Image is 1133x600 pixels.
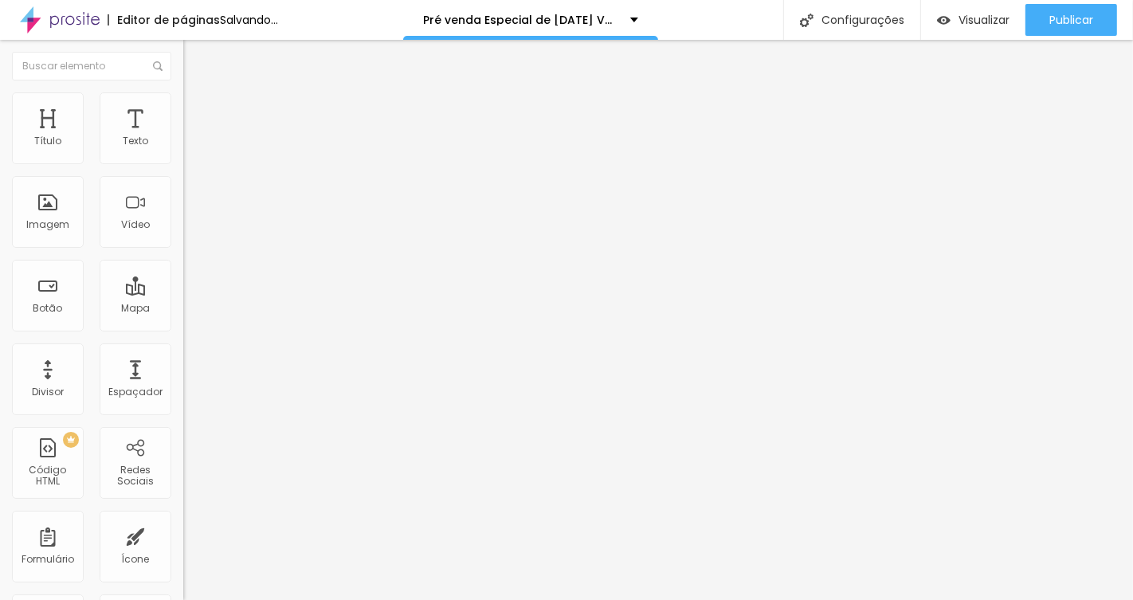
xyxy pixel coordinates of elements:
div: Espaçador [108,386,163,398]
div: Vídeo [121,219,150,230]
button: Visualizar [921,4,1025,36]
iframe: Editor [183,40,1133,600]
div: Salvando... [220,14,278,25]
span: Publicar [1049,14,1093,26]
button: Publicar [1025,4,1117,36]
div: Mapa [121,303,150,314]
div: Texto [123,135,148,147]
div: Formulário [22,554,74,565]
img: Icone [153,61,163,71]
div: Botão [33,303,63,314]
div: Ícone [122,554,150,565]
div: Redes Sociais [104,465,167,488]
p: Pré venda Especial de [DATE] Veridiana Gabriel [423,14,618,25]
div: Editor de páginas [108,14,220,25]
div: Código HTML [16,465,79,488]
img: view-1.svg [937,14,951,27]
input: Buscar elemento [12,52,171,80]
div: Divisor [32,386,64,398]
div: Título [34,135,61,147]
img: Icone [800,14,813,27]
span: Visualizar [959,14,1010,26]
div: Imagem [26,219,69,230]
